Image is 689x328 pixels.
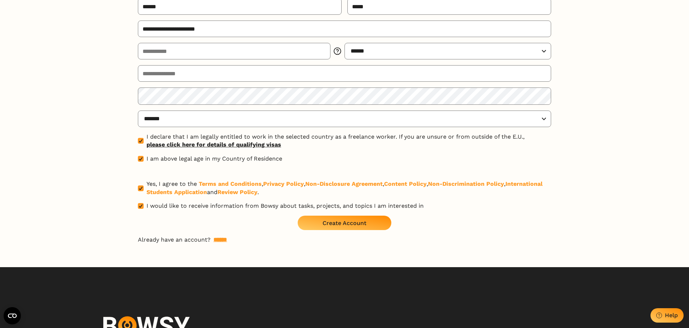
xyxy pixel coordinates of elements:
a: Content Policy [384,180,427,187]
span: I declare that I am legally entitled to work in the selected country as a freelance worker. If yo... [147,133,524,149]
a: please click here for details of qualifying visas [147,141,524,149]
a: Non-Discrimination Policy [428,180,504,187]
div: Create Account [323,220,366,226]
span: I would like to receive information from Bowsy about tasks, projects, and topics I am interested in [147,202,424,210]
button: Create Account [298,216,391,230]
a: Terms and Conditions [199,180,262,187]
span: Yes, I agree to the , , , , , and . [147,180,551,196]
a: Review Policy [217,189,257,196]
button: Open CMP widget [4,307,21,324]
a: International Students Application [147,180,542,195]
a: Non-Disclosure Agreement [305,180,383,187]
button: Help [650,308,684,323]
div: Help [665,312,678,319]
a: Privacy Policy [263,180,304,187]
p: Already have an account? [138,236,551,244]
span: I am above legal age in my Country of Residence [147,155,282,163]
